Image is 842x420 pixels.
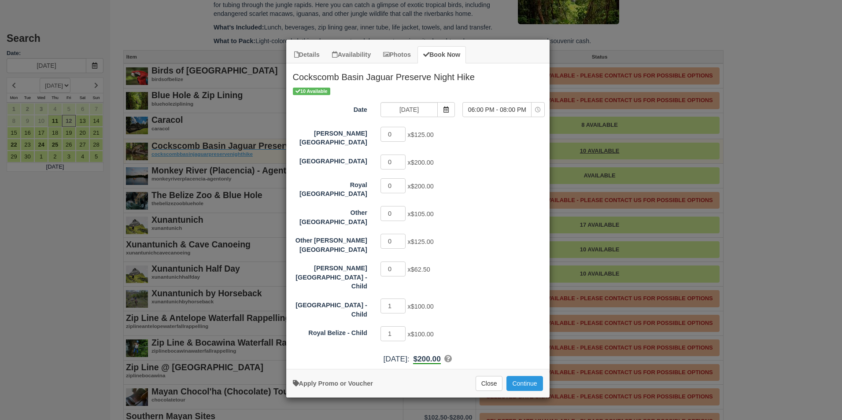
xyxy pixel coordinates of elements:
[286,298,374,319] label: Thatch Caye Resort - Child
[293,380,373,387] a: Apply Voucher
[380,178,406,193] input: Royal Belize
[411,266,430,273] span: $62.50
[286,354,550,365] div: :
[411,159,434,166] span: $200.00
[413,354,440,363] span: $200.00
[286,261,374,291] label: Hopkins Bay Resort - Child
[407,131,433,138] span: x
[407,331,433,338] span: x
[411,183,434,190] span: $200.00
[411,131,434,138] span: $125.00
[411,331,434,338] span: $100.00
[286,205,374,226] label: Other Placencia Area Resort
[411,238,434,245] span: $125.00
[380,326,406,341] input: Royal Belize - Child
[417,46,466,63] a: Book Now
[380,155,406,169] input: Thatch Caye Resort
[380,127,406,142] input: Hopkins Bay Resort
[411,303,434,310] span: $100.00
[288,46,325,63] a: Details
[286,102,374,114] label: Date
[407,159,433,166] span: x
[407,303,433,310] span: x
[476,376,503,391] button: Close
[286,233,374,254] label: Other Hopkins Area Resort
[411,210,434,217] span: $105.00
[377,46,417,63] a: Photos
[380,234,406,249] input: Other Hopkins Area Resort
[380,206,406,221] input: Other Placencia Area Resort
[286,177,374,199] label: Royal Belize
[286,63,550,86] h2: Cockscomb Basin Jaguar Preserve Night Hike
[326,46,377,63] a: Availability
[407,183,433,190] span: x
[286,126,374,147] label: Hopkins Bay Resort
[380,262,406,276] input: Hopkins Bay Resort - Child
[407,210,433,217] span: x
[293,88,330,95] span: 10 Available
[286,325,374,338] label: Royal Belize - Child
[286,154,374,166] label: Thatch Caye Resort
[384,354,407,363] span: [DATE]
[380,298,406,313] input: Thatch Caye Resort - Child
[407,238,433,245] span: x
[286,63,550,365] div: Item Modal
[506,376,543,391] button: Add to Booking
[407,266,430,273] span: x
[463,105,531,114] span: 06:00 PM - 08:00 PM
